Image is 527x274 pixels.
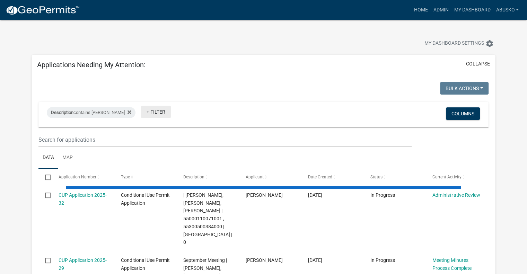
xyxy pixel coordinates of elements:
[466,60,490,68] button: collapse
[301,169,363,185] datatable-header-cell: Date Created
[59,192,107,206] a: CUP Application 2025-32
[370,192,395,198] span: In Progress
[432,257,471,271] a: Meeting Minutes Process Complete
[430,3,451,17] a: Admin
[38,169,52,185] datatable-header-cell: Select
[308,175,332,179] span: Date Created
[183,192,232,245] span: | Amy Busko, Christopher LeClair, Kyle Westergard | 55000110071001 , 55300500384000 | BAYVIEW SHO...
[51,110,73,115] span: Description
[38,133,412,147] input: Search for applications
[308,257,322,263] span: 08/13/2025
[121,192,170,206] span: Conditional Use Permit Application
[245,257,282,263] span: Mike Erickson
[451,3,493,17] a: My Dashboard
[446,107,480,120] button: Columns
[37,61,146,69] h5: Applications Needing My Attention:
[440,82,489,95] button: Bulk Actions
[52,169,114,185] datatable-header-cell: Application Number
[411,3,430,17] a: Home
[370,175,382,179] span: Status
[245,192,282,198] span: JANET MCEVERS
[38,147,58,169] a: Data
[432,175,461,179] span: Current Activity
[432,192,480,198] a: Administrative Review
[121,175,130,179] span: Type
[176,169,239,185] datatable-header-cell: Description
[141,106,171,118] a: + Filter
[245,175,263,179] span: Applicant
[183,175,204,179] span: Description
[58,147,77,169] a: Map
[485,39,494,48] i: settings
[121,257,170,271] span: Conditional Use Permit Application
[426,169,488,185] datatable-header-cell: Current Activity
[419,37,499,50] button: My Dashboard Settingssettings
[47,107,135,118] div: contains [PERSON_NAME]
[114,169,176,185] datatable-header-cell: Type
[493,3,521,17] a: abusko
[239,169,301,185] datatable-header-cell: Applicant
[363,169,426,185] datatable-header-cell: Status
[59,175,96,179] span: Application Number
[424,39,484,48] span: My Dashboard Settings
[370,257,395,263] span: In Progress
[59,257,107,271] a: CUP Application 2025-29
[308,192,322,198] span: 08/29/2025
